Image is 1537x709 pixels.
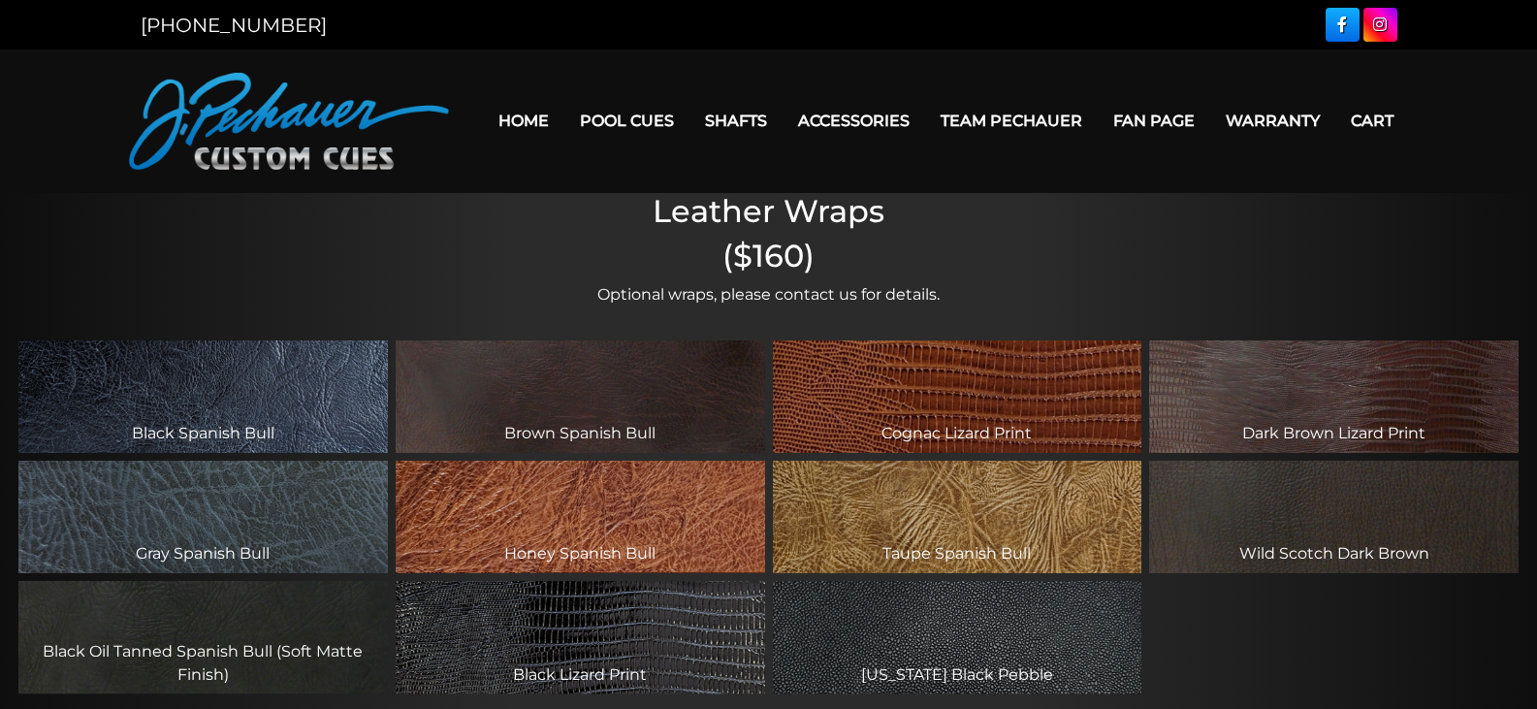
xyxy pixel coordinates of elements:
[1335,96,1409,145] a: Cart
[18,340,388,453] div: Black Spanish Bull
[1210,96,1335,145] a: Warranty
[773,340,1142,453] div: Cognac Lizard Print
[1149,340,1519,453] div: Dark Brown Lizard Print
[773,461,1142,573] div: Taupe Spanish Bull
[483,96,564,145] a: Home
[396,461,765,573] div: Honey Spanish Bull
[396,340,765,453] div: Brown Spanish Bull
[396,581,765,693] div: Black Lizard Print
[564,96,689,145] a: Pool Cues
[1149,461,1519,573] div: Wild Scotch Dark Brown
[141,14,327,37] a: [PHONE_NUMBER]
[18,461,388,573] div: Gray Spanish Bull
[925,96,1098,145] a: Team Pechauer
[18,581,388,693] div: Black Oil Tanned Spanish Bull (Soft Matte Finish)
[689,96,783,145] a: Shafts
[773,581,1142,693] div: [US_STATE] Black Pebble
[783,96,925,145] a: Accessories
[1098,96,1210,145] a: Fan Page
[129,73,449,170] img: Pechauer Custom Cues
